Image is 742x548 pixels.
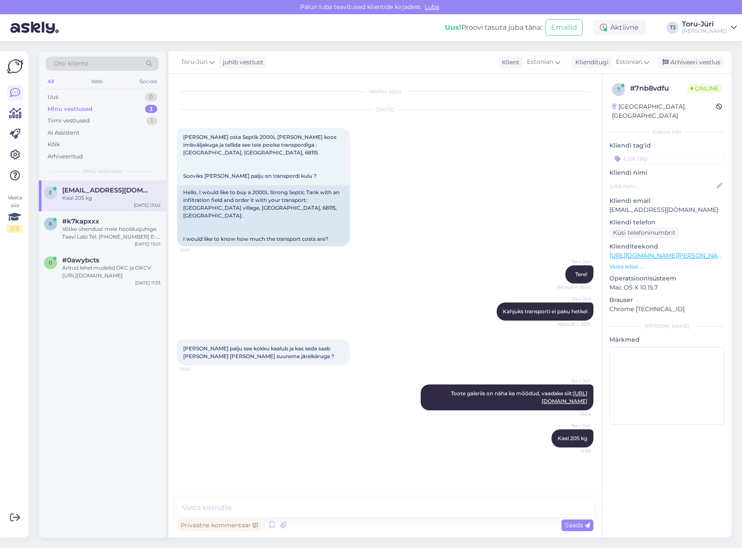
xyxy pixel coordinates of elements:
[612,102,716,120] div: [GEOGRAPHIC_DATA], [GEOGRAPHIC_DATA]
[609,274,725,283] p: Operatsioonisüsteem
[609,128,725,136] div: Kliendi info
[48,152,83,161] div: Arhiveeritud
[135,241,161,247] div: [DATE] 13:01
[609,305,725,314] p: Chrome [TECHNICAL_ID]
[62,264,161,280] div: Antud lehel mudelid OKC ja OKCV: [URL][DOMAIN_NAME]
[180,247,212,253] span: 12:41
[666,22,679,34] div: TJ
[609,152,725,165] input: Lisa tag
[609,196,725,205] p: Kliendi email
[83,167,122,175] span: Minu vestlused
[177,185,350,246] div: Hello, I would like to buy a 2000L Strong Septic Tank with an infiltration field and order it wit...
[219,58,263,67] div: juhib vestlust
[617,86,620,93] span: 7
[630,83,687,94] div: # 7nb8vdfu
[527,57,553,67] span: Estonian
[558,435,587,441] span: Kaal 205 kg
[445,23,461,31] b: Uus!
[572,58,609,67] div: Klienditugi
[48,140,60,149] div: Kõik
[183,345,334,359] span: [PERSON_NAME] palju see kokku kaalub ja kas seda saab [PERSON_NAME] [PERSON_NAME] suurema järelkä...
[609,263,725,271] p: Vaata edasi ...
[558,448,591,454] span: 13:05
[134,202,161,208] div: [DATE] 13:02
[62,194,161,202] div: Kaal 205 kg
[183,134,338,179] span: [PERSON_NAME] osta Septik 2000L [PERSON_NAME] koos imbväljakuga ja tellida see teie poolse transp...
[62,186,152,194] span: erkivessin@gmail.com
[682,21,737,35] a: Toru-Jüri[PERSON_NAME]
[558,258,591,265] span: Toru-Jüri
[62,256,99,264] span: #0awybcts
[146,117,157,125] div: 1
[593,20,646,35] div: Aktiivne
[422,3,442,11] span: Luba
[7,225,22,233] div: 1 / 3
[7,194,22,233] div: Vaata siia
[7,58,23,75] img: Askly Logo
[558,378,591,384] span: Toru-Jüri
[609,252,729,259] a: [URL][DOMAIN_NAME][PERSON_NAME]
[609,335,725,344] p: Märkmed
[54,59,88,68] span: Otsi kliente
[48,117,90,125] div: Tiimi vestlused
[498,58,520,67] div: Klient
[135,280,161,286] div: [DATE] 11:33
[145,93,157,101] div: 0
[545,19,583,36] button: Emailid
[558,296,591,302] span: Toru-Jüri
[657,57,724,68] div: Arhiveeri vestlus
[609,283,725,292] p: Mac OS X 10.15.7
[180,366,212,372] span: 13:02
[177,106,593,113] div: [DATE]
[48,93,58,101] div: Uus
[62,217,99,225] span: #k7kapxxx
[48,105,92,113] div: Minu vestlused
[181,57,208,67] span: Toru-Jüri
[609,168,725,177] p: Kliendi nimi
[609,205,725,214] p: [EMAIL_ADDRESS][DOMAIN_NAME]
[557,284,591,290] span: Nähtud ✓ 13:00
[609,227,679,239] div: Küsi telefoninumbrit
[177,88,593,95] div: Vestlus algas
[609,296,725,305] p: Brauser
[177,520,261,531] div: Privaatne kommentaar
[145,105,157,113] div: 3
[46,76,56,87] div: All
[575,271,587,277] span: Tere!
[89,76,105,87] div: Web
[445,22,542,33] div: Proovi tasuta juba täna:
[565,521,590,529] span: Saada
[609,242,725,251] p: Klienditeekond
[609,218,725,227] p: Kliendi telefon
[138,76,159,87] div: Socials
[503,308,587,315] span: Kahjuks transporti ei paku hetkel
[609,141,725,150] p: Kliendi tag'id
[610,181,715,191] input: Lisa nimi
[558,422,591,429] span: Toru-Jüri
[616,57,642,67] span: Estonian
[682,28,727,35] div: [PERSON_NAME]
[451,390,587,404] span: Toote galeriis on näha ka mõõdud, vaadake siit:
[48,129,79,137] div: AI Assistent
[687,84,722,93] span: Online
[558,321,591,328] span: Nähtud ✓ 13:01
[49,259,52,266] span: 0
[609,322,725,330] div: [PERSON_NAME]
[682,21,727,28] div: Toru-Jüri
[62,225,161,241] div: Võtke ühendust meie hooldusjuhiga: Taavi Labi Tel: [PHONE_NUMBER] E-post: [EMAIL_ADDRESS][DOMAIN_...
[49,189,52,196] span: e
[558,411,591,417] span: 13:04
[49,220,53,227] span: k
